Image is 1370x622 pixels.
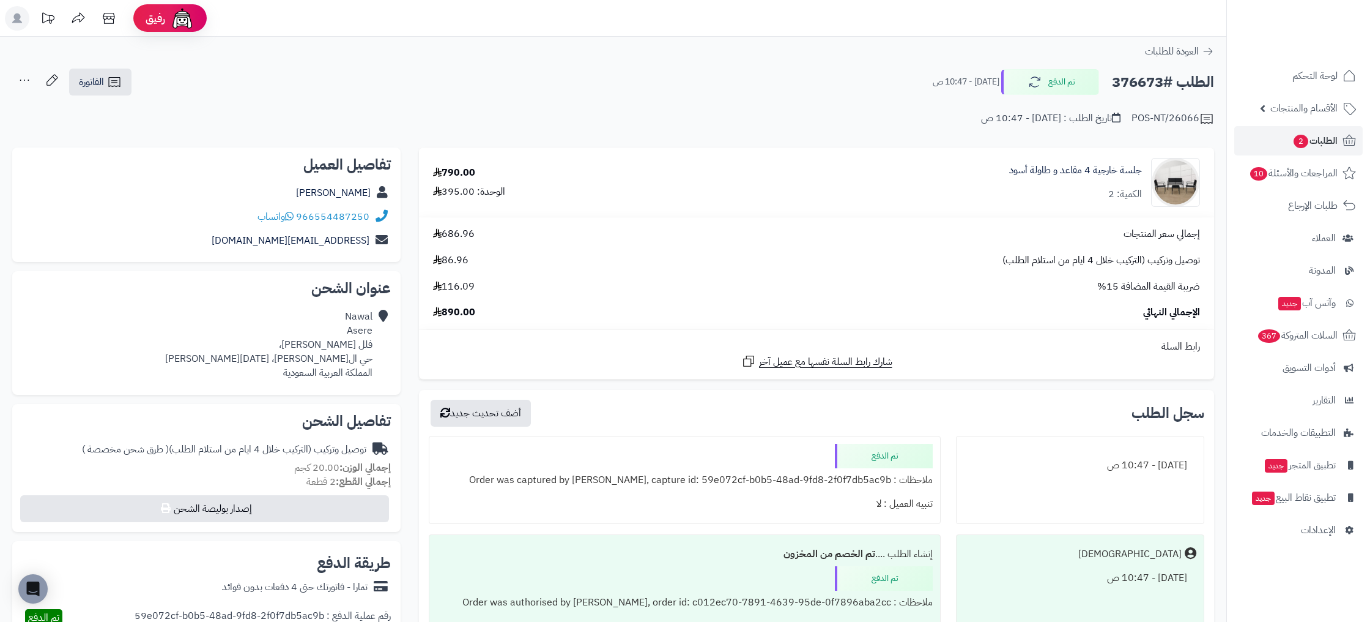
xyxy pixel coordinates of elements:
[1145,44,1199,59] span: العودة للطلبات
[257,209,294,224] a: واتساب
[1234,515,1363,545] a: الإعدادات
[32,6,63,34] a: تحديثات المنصة
[1250,167,1267,181] span: 10
[1001,69,1099,95] button: تم الدفع
[170,6,194,31] img: ai-face.png
[835,444,933,468] div: تم الدفع
[296,185,371,200] a: [PERSON_NAME]
[783,547,875,561] b: تم الخصم من المخزون
[1292,132,1338,149] span: الطلبات
[1143,305,1200,320] span: الإجمالي النهائي
[1234,483,1363,512] a: تطبيق نقاط البيعجديد
[1234,386,1363,415] a: التقارير
[1261,424,1336,441] span: التطبيقات والخدمات
[1234,418,1363,448] a: التطبيقات والخدمات
[1251,489,1336,506] span: تطبيق نقاط البيع
[1234,321,1363,350] a: السلات المتروكة367
[294,460,391,475] small: 20.00 كجم
[964,454,1196,478] div: [DATE] - 10:47 ص
[1234,159,1363,188] a: المراجعات والأسئلة10
[433,253,468,268] span: 86.96
[1264,457,1336,474] span: تطبيق المتجر
[1258,329,1280,343] span: 367
[1097,280,1200,294] span: ضريبة القيمة المضافة 15%
[759,355,892,369] span: شارك رابط السلة نفسها مع عميل آخر
[1301,522,1336,539] span: الإعدادات
[212,233,369,248] a: [EMAIL_ADDRESS][DOMAIN_NAME]
[1108,187,1142,201] div: الكمية: 2
[1234,223,1363,253] a: العملاء
[1252,492,1275,505] span: جديد
[1265,459,1287,473] span: جديد
[20,495,389,522] button: إصدار بوليصة الشحن
[1234,256,1363,285] a: المدونة
[437,591,933,615] div: ملاحظات : Order was authorised by [PERSON_NAME], order id: c012ec70-7891-4639-95de-0f7896aba2cc
[1288,197,1338,214] span: طلبات الإرجاع
[296,209,369,224] a: 966554487250
[835,566,933,591] div: تم الدفع
[1002,253,1200,268] span: توصيل وتركيب (التركيب خلال 4 ايام من استلام الطلب)
[82,443,366,457] div: توصيل وتركيب (التركيب خلال 4 ايام من استلام الطلب)
[964,566,1196,590] div: [DATE] - 10:47 ص
[339,460,391,475] strong: إجمالي الوزن:
[437,468,933,492] div: ملاحظات : Order was captured by [PERSON_NAME], capture id: 59e072cf-b0b5-48ad-9fd8-2f0f7db5ac9b
[1257,327,1338,344] span: السلات المتروكة
[22,414,391,429] h2: تفاصيل الشحن
[433,305,475,320] span: 890.00
[22,281,391,296] h2: عنوان الشحن
[1234,451,1363,480] a: تطبيق المتجرجديد
[433,185,505,199] div: الوحدة: 395.00
[437,492,933,516] div: تنبيه العميل : لا
[1009,163,1142,178] a: جلسة خارجية 4 مقاعد و طاولة أسود
[22,157,391,172] h2: تفاصيل العميل
[1270,100,1338,117] span: الأقسام والمنتجات
[317,556,391,571] h2: طريقة الدفع
[1131,111,1214,126] div: POS-NT/26066
[1234,191,1363,220] a: طلبات الإرجاع
[146,11,165,26] span: رفيق
[1112,70,1214,95] h2: الطلب #376673
[1309,262,1336,279] span: المدونة
[433,166,475,180] div: 790.00
[165,310,372,380] div: Nawal Asere فلل [PERSON_NAME]، حي ال[PERSON_NAME]، [DATE][PERSON_NAME] المملكة العربية السعودية
[1145,44,1214,59] a: العودة للطلبات
[18,574,48,604] div: Open Intercom Messenger
[1234,353,1363,383] a: أدوات التسويق
[1294,135,1308,148] span: 2
[433,227,475,241] span: 686.96
[82,442,169,457] span: ( طرق شحن مخصصة )
[79,75,104,89] span: الفاتورة
[1249,165,1338,182] span: المراجعات والأسئلة
[981,111,1120,126] div: تاريخ الطلب : [DATE] - 10:47 ص
[69,69,131,96] a: الفاتورة
[431,400,531,427] button: أضف تحديث جديد
[1078,547,1182,561] div: [DEMOGRAPHIC_DATA]
[1283,359,1336,377] span: أدوات التسويق
[1131,406,1204,421] h3: سجل الطلب
[1278,297,1301,310] span: جديد
[933,76,999,88] small: [DATE] - 10:47 ص
[437,542,933,566] div: إنشاء الطلب ....
[1152,158,1199,207] img: 1752406678-1-90x90.jpg
[1124,227,1200,241] span: إجمالي سعر المنتجات
[1292,67,1338,84] span: لوحة التحكم
[1234,288,1363,318] a: وآتس آبجديد
[222,580,368,594] div: تمارا - فاتورتك حتى 4 دفعات بدون فوائد
[1313,392,1336,409] span: التقارير
[1312,230,1336,247] span: العملاء
[336,474,391,489] strong: إجمالي القطع:
[741,354,892,369] a: شارك رابط السلة نفسها مع عميل آخر
[1234,126,1363,155] a: الطلبات2
[1234,61,1363,91] a: لوحة التحكم
[1277,294,1336,312] span: وآتس آب
[306,474,391,489] small: 2 قطعة
[433,280,475,294] span: 116.09
[424,340,1209,354] div: رابط السلة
